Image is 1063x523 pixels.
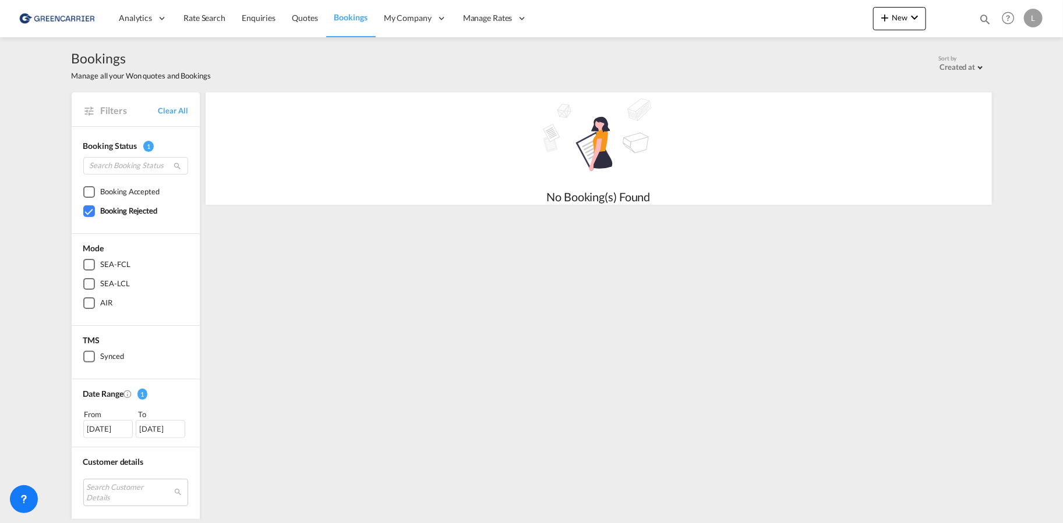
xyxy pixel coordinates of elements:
md-icon: icon-plus 400-fg [878,10,892,24]
span: Bookings [72,49,211,67]
span: Manage Rates [463,12,513,24]
div: AIR [101,297,113,309]
div: [DATE] [83,420,133,437]
md-icon: icon-magnify [174,162,182,170]
span: 1 [137,389,148,400]
span: Rate Search [183,13,225,23]
span: Enquiries [242,13,276,23]
span: My Company [384,12,432,24]
md-icon: assets/icons/custom/empty_shipments.svg [511,92,686,188]
md-icon: Created On [123,389,133,399]
span: Customer details [83,457,143,467]
div: L [1024,9,1043,27]
md-icon: icon-magnify [979,13,991,26]
div: SEA-FCL [101,259,130,271]
span: Help [998,8,1018,28]
div: Help [998,8,1024,29]
span: Booking Status [83,141,137,151]
button: icon-plus 400-fgNewicon-chevron-down [873,7,926,30]
md-checkbox: Synced [83,351,188,362]
span: Bookings [334,12,368,22]
div: Booking Accepted [101,186,160,198]
span: New [878,13,921,22]
img: e39c37208afe11efa9cb1d7a6ea7d6f5.png [17,5,96,31]
div: From [83,408,135,420]
span: 1 [143,141,154,152]
span: From To [DATE][DATE] [83,408,188,437]
md-checkbox: AIR [83,297,188,309]
span: TMS [83,335,100,345]
md-checkbox: SEA-FCL [83,259,188,271]
div: Synced [101,351,124,362]
div: SEA-LCL [101,278,130,290]
div: [DATE] [136,420,185,437]
div: Booking Rejected [101,205,157,217]
div: Booking Status 1 [83,140,188,152]
span: Date Range [83,389,123,399]
a: Clear All [158,105,188,116]
div: To [137,408,188,420]
md-icon: icon-chevron-down [907,10,921,24]
span: Manage all your Won quotes and Bookings [72,70,211,81]
div: Customer details [83,456,188,468]
span: Mode [83,243,104,253]
input: Search Booking Status [83,157,188,175]
div: No Booking(s) Found [511,188,686,205]
md-checkbox: SEA-LCL [83,278,188,290]
span: Quotes [292,13,317,23]
span: Sort by [938,54,956,62]
div: icon-magnify [979,13,991,30]
span: Analytics [119,12,152,24]
span: Filters [101,104,158,117]
div: Created at [940,62,975,72]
